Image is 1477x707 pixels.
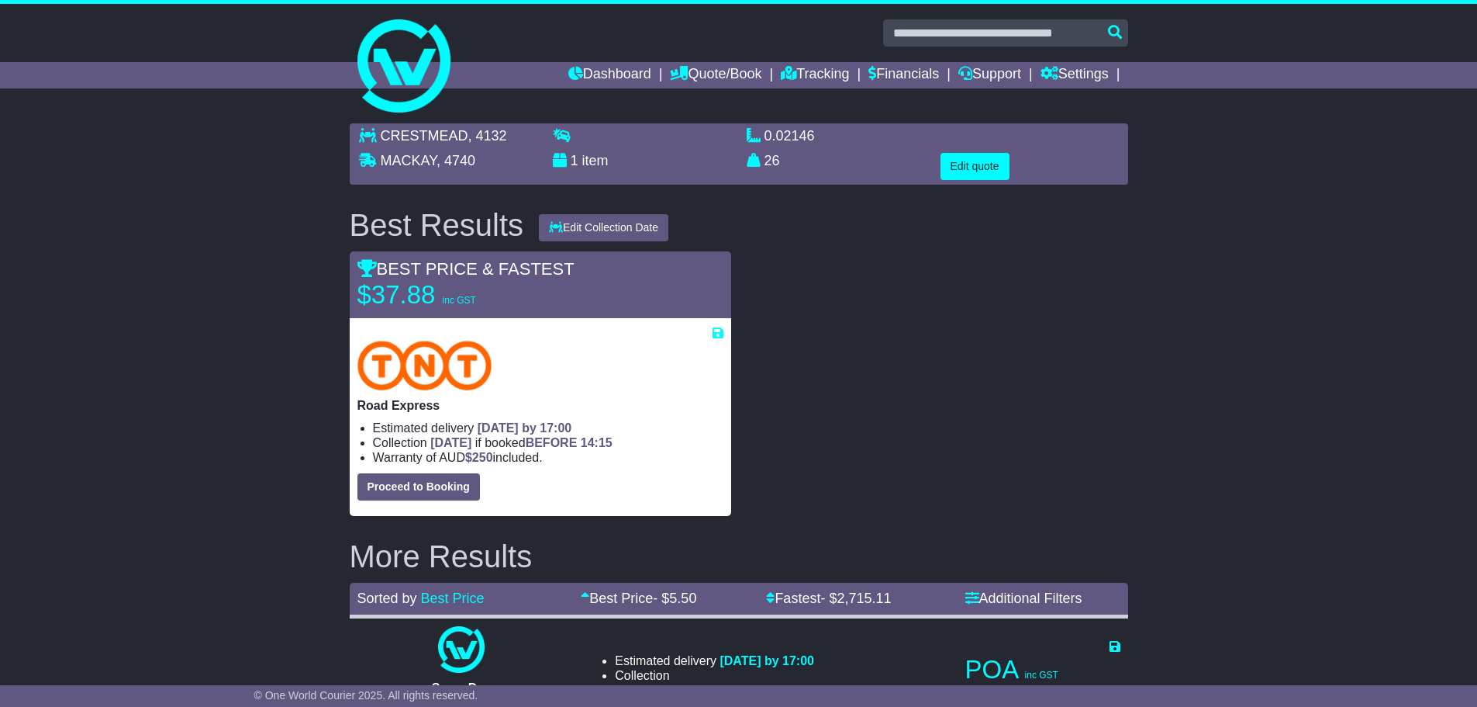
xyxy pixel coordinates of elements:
h2: More Results [350,539,1128,574]
button: Edit Collection Date [539,214,668,241]
span: BEST PRICE & FASTEST [357,259,575,279]
div: Best Results [342,208,532,242]
li: Estimated delivery [615,653,814,668]
span: © One World Courier 2025. All rights reserved. [254,689,478,702]
span: inc GST [1025,670,1058,681]
a: Fastest- $2,715.11 [766,591,891,606]
button: Proceed to Booking [357,473,480,501]
p: Road Express [357,398,723,413]
span: [DATE] by 17:00 [720,654,814,667]
li: Collection [615,668,814,683]
span: 250 [472,451,493,464]
span: inc GST [443,295,476,306]
span: 26 [764,153,780,168]
span: BEFORE [526,436,578,449]
span: , 4132 [468,128,507,144]
img: One World Courier: Same Day Nationwide(quotes take 0.5-1 hour) [438,626,485,673]
a: Dashboard [568,62,651,88]
span: [DATE] [430,436,471,449]
button: Edit quote [940,153,1009,180]
span: - $ [820,591,891,606]
span: CRESTMEAD [381,128,468,144]
span: - $ [653,591,696,606]
span: 1 [571,153,578,168]
li: Warranty of AUD included. [615,683,814,698]
li: Estimated delivery [373,421,723,435]
span: Sorted by [357,591,417,606]
p: POA [965,654,1120,685]
span: , 4740 [437,153,475,168]
a: Quote/Book [670,62,761,88]
span: if booked [430,436,612,449]
span: 0.02146 [764,128,815,144]
a: Best Price- $5.50 [581,591,696,606]
a: Settings [1040,62,1109,88]
a: Financials [868,62,939,88]
a: Additional Filters [965,591,1082,606]
span: [DATE] by 17:00 [478,421,572,435]
span: item [582,153,609,168]
a: Support [958,62,1021,88]
span: 250 [715,684,736,697]
span: MACKAY [381,153,437,168]
span: 5.50 [669,591,696,606]
span: $ [465,451,493,464]
li: Warranty of AUD included. [373,450,723,465]
span: $ [708,684,736,697]
a: Best Price [421,591,485,606]
span: 14:15 [581,436,613,449]
li: Collection [373,435,723,450]
a: Tracking [781,62,849,88]
span: 2,715.11 [837,591,891,606]
p: $37.88 [357,279,551,310]
img: TNT Domestic: Road Express [357,341,492,390]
